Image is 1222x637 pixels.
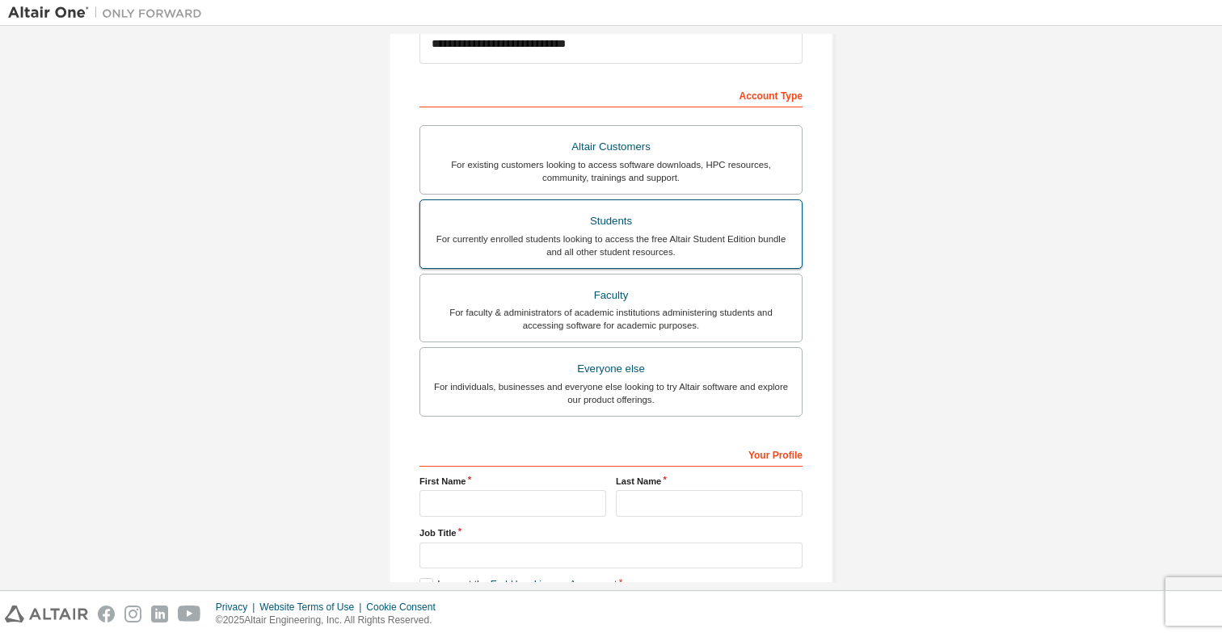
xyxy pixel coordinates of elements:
[430,158,792,184] div: For existing customers looking to access software downloads, HPC resources, community, trainings ...
[430,210,792,233] div: Students
[430,380,792,406] div: For individuals, businesses and everyone else looking to try Altair software and explore our prod...
[216,601,259,614] div: Privacy
[151,606,168,622] img: linkedin.svg
[259,601,366,614] div: Website Terms of Use
[430,358,792,380] div: Everyone else
[430,233,792,258] div: For currently enrolled students looking to access the free Altair Student Edition bundle and all ...
[616,475,803,488] label: Last Name
[419,526,803,539] label: Job Title
[98,606,115,622] img: facebook.svg
[178,606,201,622] img: youtube.svg
[430,306,792,332] div: For faculty & administrators of academic institutions administering students and accessing softwa...
[5,606,88,622] img: altair_logo.svg
[419,475,606,488] label: First Name
[430,136,792,158] div: Altair Customers
[366,601,445,614] div: Cookie Consent
[216,614,445,627] p: © 2025 Altair Engineering, Inc. All Rights Reserved.
[491,579,617,590] a: End-User License Agreement
[419,441,803,467] div: Your Profile
[8,5,210,21] img: Altair One
[419,82,803,107] div: Account Type
[419,578,617,592] label: I accept the
[124,606,141,622] img: instagram.svg
[430,284,792,307] div: Faculty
